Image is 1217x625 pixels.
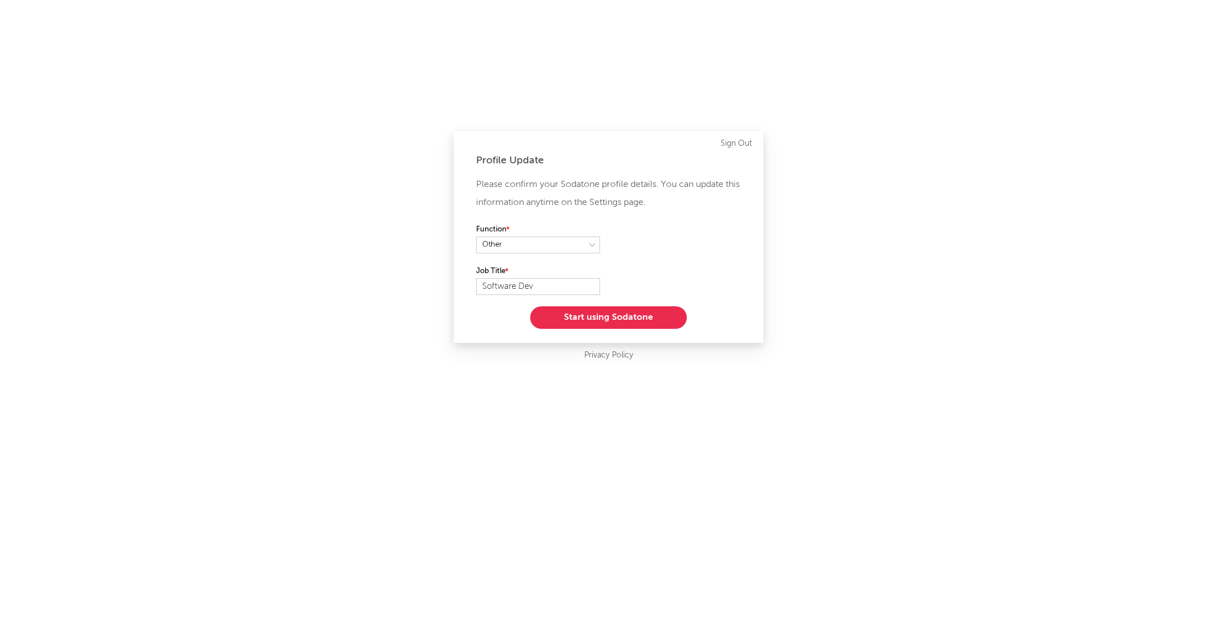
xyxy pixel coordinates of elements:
[476,154,741,167] div: Profile Update
[476,265,600,278] label: Job Title
[476,223,600,236] label: Function
[476,176,741,212] p: Please confirm your Sodatone profile details. You can update this information anytime on the Sett...
[584,349,633,363] a: Privacy Policy
[721,137,752,150] a: Sign Out
[530,306,687,329] button: Start using Sodatone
